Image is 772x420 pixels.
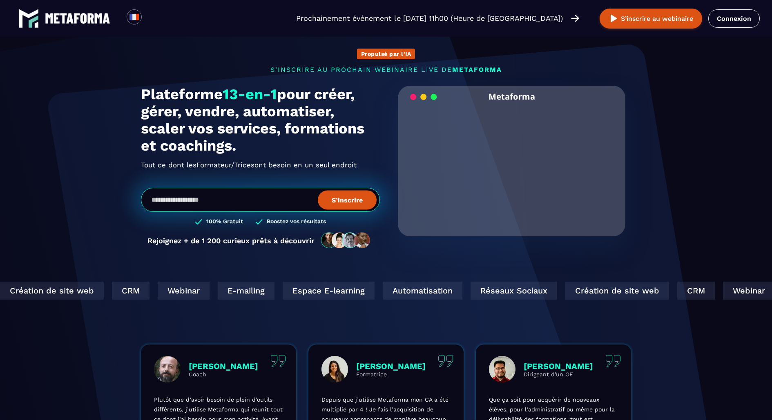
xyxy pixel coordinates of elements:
[319,232,373,249] img: community-people
[356,361,426,371] p: [PERSON_NAME]
[321,356,348,382] img: profile
[154,356,181,382] img: profile
[141,158,380,171] h2: Tout ce dont les ont besoin en un seul endroit
[410,93,437,101] img: loading
[708,9,760,28] a: Connexion
[215,282,272,300] div: E-mailing
[609,13,619,24] img: play
[674,282,712,300] div: CRM
[45,13,110,24] img: logo
[720,282,772,300] div: Webinar
[141,66,631,73] p: s'inscrire au prochain webinaire live de
[438,355,453,367] img: quote
[356,371,426,378] p: Formatrice
[380,282,460,300] div: Automatisation
[489,356,515,382] img: profile
[270,355,286,367] img: quote
[600,9,702,29] button: S’inscrire au webinaire
[524,371,593,378] p: Dirigeant d'un OF
[571,14,579,23] img: arrow-right
[109,282,147,300] div: CRM
[195,218,202,226] img: checked
[189,361,258,371] p: [PERSON_NAME]
[318,190,377,209] button: S’inscrire
[149,13,155,23] input: Search for option
[155,282,207,300] div: Webinar
[280,282,372,300] div: Espace E-learning
[189,371,258,378] p: Coach
[524,361,593,371] p: [PERSON_NAME]
[361,51,411,57] p: Propulsé par l'IA
[142,9,162,27] div: Search for option
[562,282,666,300] div: Création de site web
[129,12,139,22] img: fr
[206,218,243,226] h3: 100% Gratuit
[18,8,39,29] img: logo
[141,86,380,154] h1: Plateforme pour créer, gérer, vendre, automatiser, scaler vos services, formations et coachings.
[605,355,621,367] img: quote
[296,13,563,24] p: Prochainement événement le [DATE] 11h00 (Heure de [GEOGRAPHIC_DATA])
[468,282,554,300] div: Réseaux Sociaux
[223,86,277,103] span: 13-en-1
[267,218,326,226] h3: Boostez vos résultats
[147,236,315,245] p: Rejoignez + de 1 200 curieux prêts à découvrir
[255,218,263,226] img: checked
[196,158,254,171] span: Formateur/Trices
[452,66,502,73] span: METAFORMA
[489,86,535,107] h2: Metaforma
[404,107,619,215] video: Your browser does not support the video tag.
